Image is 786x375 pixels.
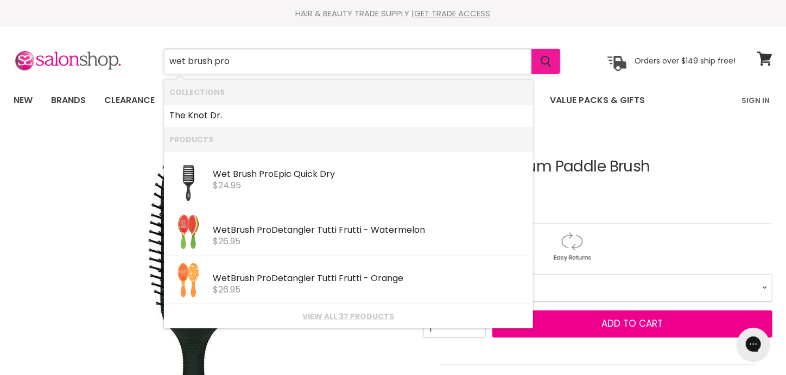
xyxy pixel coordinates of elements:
p: Orders over $149 ship free! [635,56,736,66]
ul: Main menu [5,85,694,116]
li: Products: WetBrush Pro Detangler Tutti Frutti - Orange [164,256,533,304]
input: Search [164,49,531,74]
a: New [5,89,41,112]
div: Detangler Tutti Frutti - Watermelon [213,225,528,237]
a: View all 37 products [169,312,528,321]
form: Product [163,48,561,74]
span: Add to cart [601,317,663,330]
div: Detangler Tutti Frutti - Orange [213,274,528,285]
li: Products [164,127,533,151]
a: Value Packs & Gifts [542,89,653,112]
b: Brush [233,168,257,180]
b: Wet [213,224,231,236]
b: Brush [231,272,255,284]
img: 104544_Group_200x.jpg [169,213,207,251]
li: Products: WetBrush Pro Detangler Tutti Frutti - Watermelon [164,207,533,256]
b: Wet [213,272,231,284]
li: Collections [164,80,533,104]
span: $24.95 [213,179,241,192]
b: Pro [259,168,274,180]
div: Epic Quick Dry [213,169,528,181]
b: Pro [257,224,271,236]
b: Wet [213,168,231,180]
span: $26.95 [213,235,240,247]
iframe: Gorgias live chat messenger [732,324,775,364]
b: Pro [257,272,271,284]
a: Brands [43,89,94,112]
a: Clearance [96,89,163,112]
li: View All [164,304,533,328]
button: Search [531,49,560,74]
a: GET TRADE ACCESS [415,8,491,19]
span: $26.95 [213,283,240,296]
img: 104543_Group_200x.jpg [169,261,207,299]
img: Epic_Quick_Dry-Corrected_200x.png [173,157,204,202]
b: Brush [231,224,255,236]
a: The Knot Dr. [169,107,528,124]
h1: Hi Lift Magnesium Paddle Brush [423,158,772,175]
li: Collections: The Knot Dr. [164,104,533,127]
button: Add to cart [492,310,772,338]
li: Products: Wet Brush Pro Epic Quick Dry [164,151,533,207]
img: returns.gif [543,230,600,263]
a: Sign In [735,89,776,112]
